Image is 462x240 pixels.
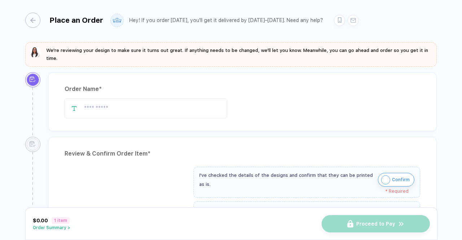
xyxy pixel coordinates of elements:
div: Place an Order [49,16,103,25]
button: iconConfirm [378,173,414,187]
span: $0.00 [33,218,48,223]
span: We're reviewing your design to make sure it turns out great. If anything needs to be changed, we'... [46,48,428,61]
div: Review & Confirm Order Item [65,148,420,160]
div: Order Name [65,83,420,95]
img: sophie [30,47,41,58]
img: user profile [111,14,123,27]
div: Hey! If you order [DATE], you'll get it delivered by [DATE]–[DATE]. Need any help? [129,17,323,23]
span: 1 item [52,217,70,224]
div: I give your art team permission to make minor changes to image quality, size, and/or placement to... [199,205,414,223]
div: I've checked the details of the designs and confirm that they can be printed as is. [199,171,374,189]
img: icon [381,175,390,184]
span: Confirm [392,174,410,186]
button: We're reviewing your design to make sure it turns out great. If anything needs to be changed, we'... [30,47,432,62]
div: * Required [199,189,409,194]
button: Order Summary > [33,225,70,230]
